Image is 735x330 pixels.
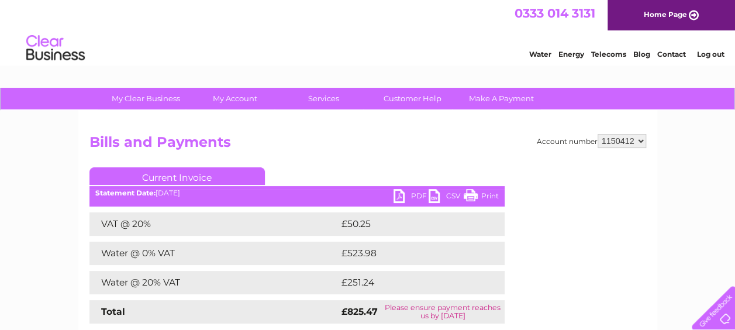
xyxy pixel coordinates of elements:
a: Energy [558,50,584,59]
a: CSV [429,189,464,206]
div: Account number [537,134,646,148]
strong: £825.47 [341,306,378,317]
td: £523.98 [339,242,484,265]
a: My Account [187,88,283,109]
a: Telecoms [591,50,626,59]
td: £251.24 [339,271,483,294]
h2: Bills and Payments [89,134,646,156]
td: Water @ 20% VAT [89,271,339,294]
a: Log out [696,50,724,59]
a: PDF [394,189,429,206]
a: My Clear Business [98,88,194,109]
b: Statement Date: [95,188,156,197]
a: Water [529,50,551,59]
a: Current Invoice [89,167,265,185]
a: Contact [657,50,686,59]
div: [DATE] [89,189,505,197]
a: Make A Payment [453,88,550,109]
td: Please ensure payment reaches us by [DATE] [381,300,505,324]
strong: Total [101,306,125,317]
td: Water @ 0% VAT [89,242,339,265]
a: Blog [633,50,650,59]
td: £50.25 [339,212,481,236]
a: 0333 014 3131 [515,6,595,20]
img: logo.png [26,30,85,66]
a: Customer Help [364,88,461,109]
div: Clear Business is a trading name of Verastar Limited (registered in [GEOGRAPHIC_DATA] No. 3667643... [92,6,644,57]
td: VAT @ 20% [89,212,339,236]
a: Print [464,189,499,206]
a: Services [275,88,372,109]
